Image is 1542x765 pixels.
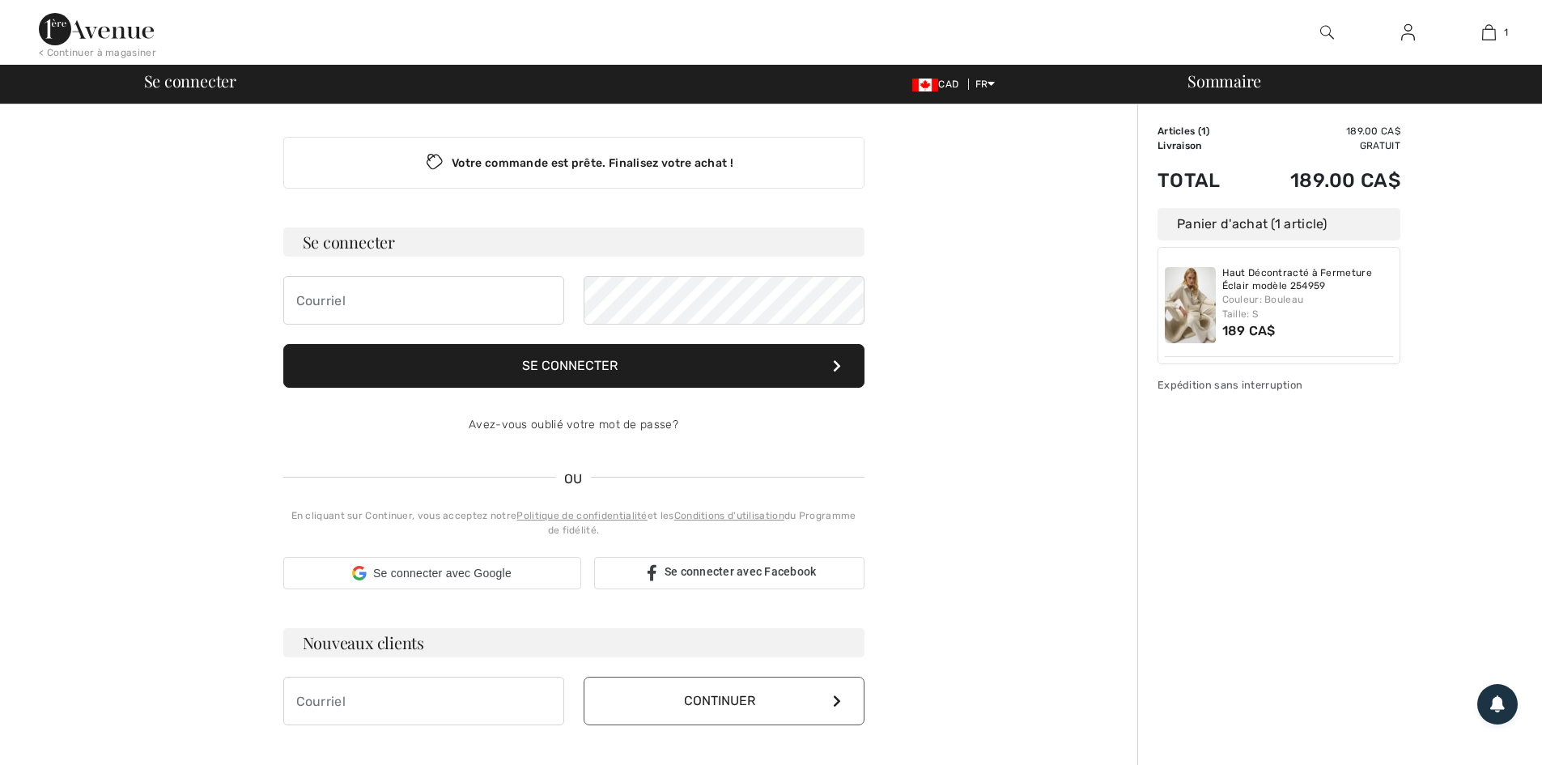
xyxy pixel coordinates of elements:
a: 1 [1449,23,1528,42]
button: Continuer [584,677,864,725]
td: Total [1158,153,1246,208]
span: FR [975,79,996,90]
h3: Se connecter [283,227,864,257]
a: Avez-vous oublié votre mot de passe? [469,418,678,431]
img: Mon panier [1482,23,1496,42]
span: 1 [1201,125,1206,137]
div: Couleur: Bouleau Taille: S [1222,292,1394,321]
td: Gratuit [1246,138,1400,153]
span: 189 CA$ [1222,323,1276,338]
span: Se connecter avec Google [373,565,512,582]
div: Panier d'achat (1 article) [1158,208,1400,240]
img: Haut Décontracté à Fermeture Éclair modèle 254959 [1165,267,1216,343]
div: En cliquant sur Continuer, vous acceptez notre et les du Programme de fidélité. [283,508,864,538]
a: Haut Décontracté à Fermeture Éclair modèle 254959 [1222,267,1394,292]
div: Expédition sans interruption [1158,377,1400,393]
button: Se connecter [283,344,864,388]
div: Sommaire [1168,73,1532,89]
a: Se connecter avec Facebook [594,557,864,589]
div: Se connecter avec Google [283,557,581,589]
div: Votre commande est prête. Finalisez votre achat ! [283,137,864,189]
span: CAD [912,79,965,90]
img: recherche [1320,23,1334,42]
td: Articles ( ) [1158,124,1246,138]
h3: Nouveaux clients [283,628,864,657]
input: Courriel [283,276,564,325]
span: Se connecter avec Facebook [665,565,817,578]
input: Courriel [283,677,564,725]
div: < Continuer à magasiner [39,45,156,60]
td: Livraison [1158,138,1246,153]
img: 1ère Avenue [39,13,154,45]
span: Se connecter [144,73,236,89]
img: Canadian Dollar [912,79,938,91]
td: 189.00 CA$ [1246,124,1400,138]
a: Conditions d'utilisation [674,510,784,521]
span: OU [556,470,591,489]
img: Mes infos [1401,23,1415,42]
span: 1 [1504,25,1508,40]
td: 189.00 CA$ [1246,153,1400,208]
a: Se connecter [1388,23,1428,43]
a: Politique de confidentialité [516,510,647,521]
